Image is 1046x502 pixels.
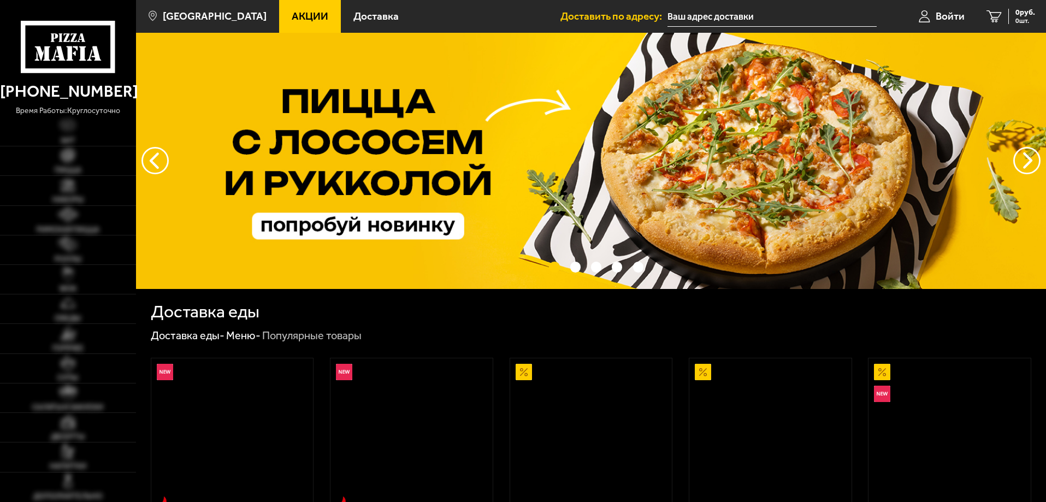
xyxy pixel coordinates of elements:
[163,11,267,21] span: [GEOGRAPHIC_DATA]
[33,493,103,500] span: Дополнительно
[336,364,352,380] img: Новинка
[570,262,581,272] button: точки переключения
[61,137,75,145] span: Хит
[226,329,261,342] a: Меню-
[55,256,81,263] span: Роллы
[141,147,169,174] button: следующий
[262,329,362,343] div: Популярные товары
[1013,147,1041,174] button: предыдущий
[516,364,532,380] img: Акционный
[52,196,84,204] span: Наборы
[1015,9,1035,16] span: 0 руб.
[32,404,103,411] span: Салаты и закуски
[60,285,76,293] span: WOK
[292,11,328,21] span: Акции
[633,262,643,272] button: точки переключения
[667,7,877,27] input: Ваш адрес доставки
[57,374,78,382] span: Супы
[55,167,81,174] span: Пицца
[151,303,259,321] h1: Доставка еды
[874,386,890,402] img: Новинка
[157,364,173,380] img: Новинка
[1015,17,1035,24] span: 0 шт.
[37,226,99,234] span: Римская пицца
[591,262,601,272] button: точки переключения
[612,262,622,272] button: точки переключения
[52,345,84,352] span: Горячее
[695,364,711,380] img: Акционный
[936,11,965,21] span: Войти
[50,463,86,470] span: Напитки
[51,433,85,441] span: Десерты
[151,329,224,342] a: Доставка еды-
[55,315,81,322] span: Обеды
[874,364,890,380] img: Акционный
[560,11,667,21] span: Доставить по адресу:
[549,262,559,272] button: точки переключения
[353,11,399,21] span: Доставка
